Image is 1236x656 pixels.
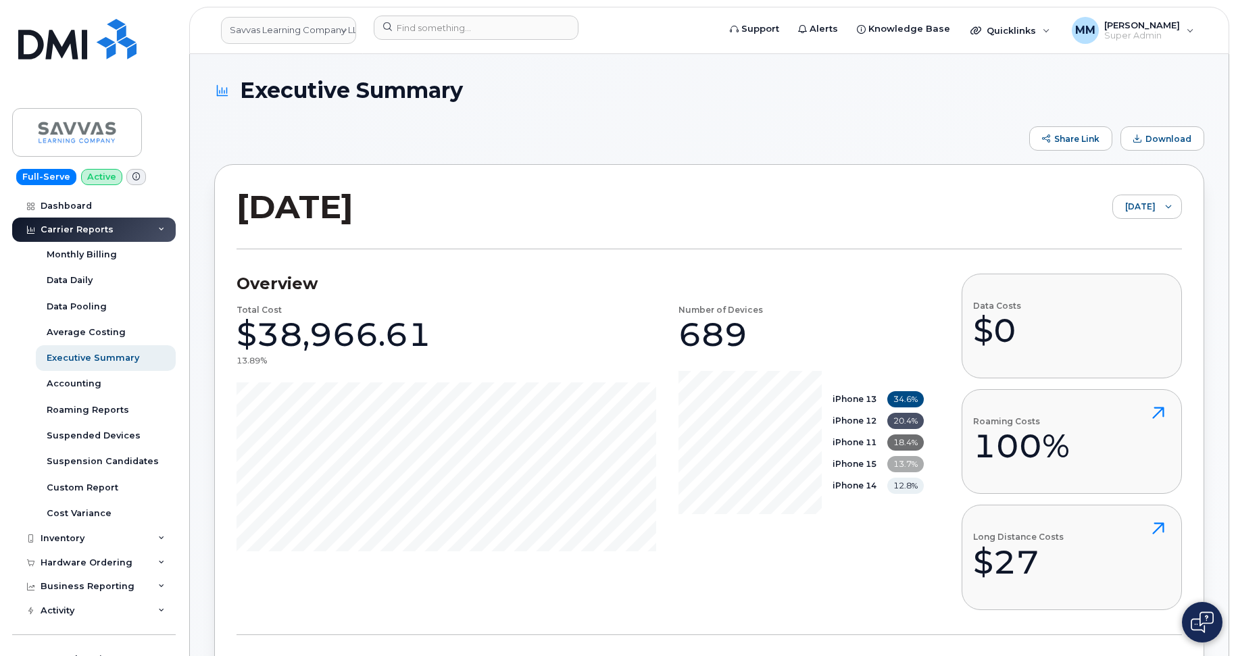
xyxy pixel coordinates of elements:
[962,389,1182,494] button: Roaming Costs100%
[887,434,924,451] span: 18.4%
[887,391,924,407] span: 34.6%
[833,459,876,469] b: iPhone 15
[240,78,463,102] span: Executive Summary
[833,437,876,447] b: iPhone 11
[237,305,282,314] h4: Total Cost
[678,314,747,355] div: 689
[1120,126,1204,151] button: Download
[237,186,353,227] h2: [DATE]
[962,505,1182,609] button: Long Distance Costs$27
[973,310,1021,351] div: $0
[237,274,924,294] h3: Overview
[237,355,267,366] div: 13.89%
[237,314,431,355] div: $38,966.61
[1191,611,1214,633] img: Open chat
[833,480,876,490] b: iPhone 14
[833,415,876,426] b: iPhone 12
[887,478,924,494] span: 12.8%
[833,394,876,404] b: iPhone 13
[1029,126,1112,151] button: Share Link
[973,542,1064,582] div: $27
[973,301,1021,310] h4: Data Costs
[887,413,924,429] span: 20.4%
[678,305,763,314] h4: Number of Devices
[1145,134,1191,144] span: Download
[973,417,1070,426] h4: Roaming Costs
[1054,134,1099,144] span: Share Link
[887,456,924,472] span: 13.7%
[973,426,1070,466] div: 100%
[973,532,1064,541] h4: Long Distance Costs
[1113,195,1156,220] span: August 2025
